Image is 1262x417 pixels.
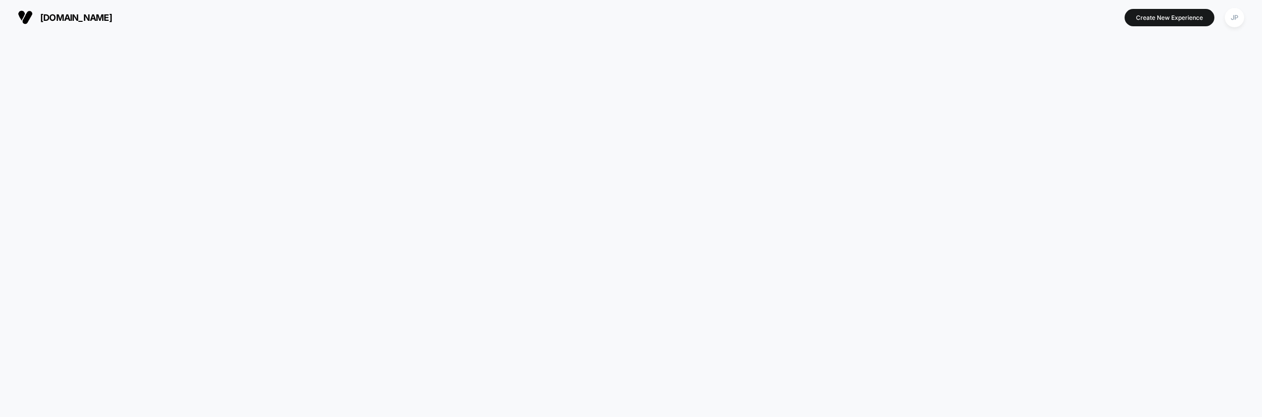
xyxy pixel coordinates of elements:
img: Visually logo [18,10,33,25]
button: Create New Experience [1125,9,1214,26]
div: JP [1225,8,1244,27]
span: [DOMAIN_NAME] [40,12,112,23]
button: JP [1222,7,1247,28]
button: [DOMAIN_NAME] [15,9,115,25]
